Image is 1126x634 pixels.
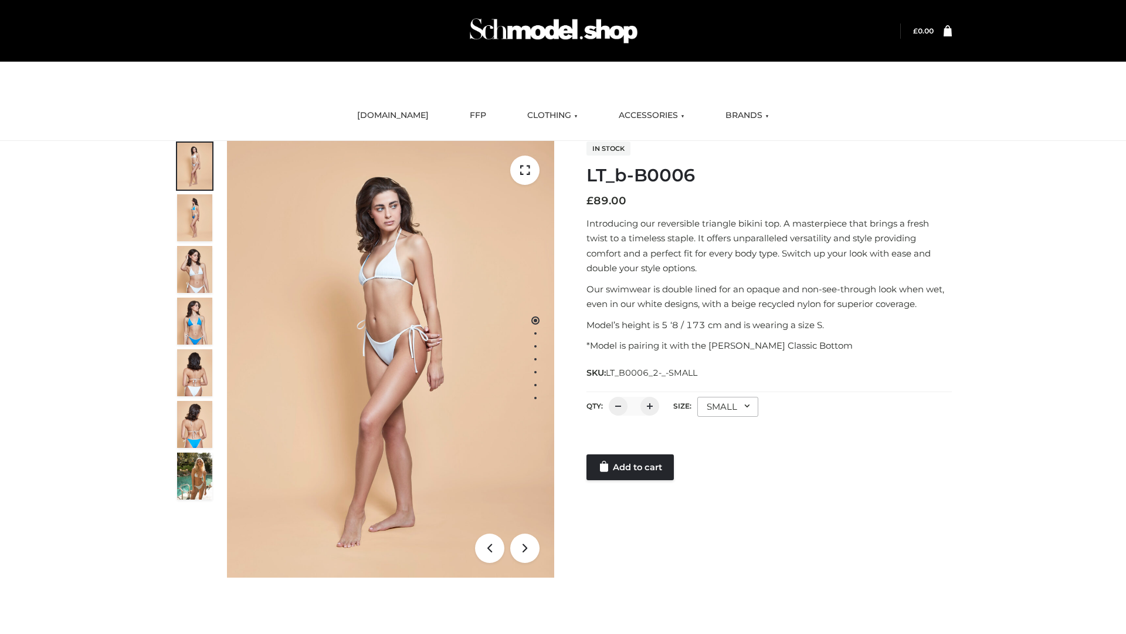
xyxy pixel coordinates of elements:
[913,26,934,35] bdi: 0.00
[177,194,212,241] img: ArielClassicBikiniTop_CloudNine_AzureSky_OW114ECO_2-scaled.jpg
[177,246,212,293] img: ArielClassicBikiniTop_CloudNine_AzureSky_OW114ECO_3-scaled.jpg
[586,282,952,312] p: Our swimwear is double lined for an opaque and non-see-through look when wet, even in our white d...
[586,194,626,207] bdi: 89.00
[586,141,630,156] span: In stock
[461,103,495,129] a: FFP
[586,194,593,207] span: £
[177,453,212,500] img: Arieltop_CloudNine_AzureSky2.jpg
[348,103,437,129] a: [DOMAIN_NAME]
[586,454,674,480] a: Add to cart
[177,349,212,396] img: ArielClassicBikiniTop_CloudNine_AzureSky_OW114ECO_7-scaled.jpg
[177,143,212,190] img: ArielClassicBikiniTop_CloudNine_AzureSky_OW114ECO_1-scaled.jpg
[717,103,778,129] a: BRANDS
[586,402,603,410] label: QTY:
[586,165,952,186] h1: LT_b-B0006
[177,298,212,345] img: ArielClassicBikiniTop_CloudNine_AzureSky_OW114ECO_4-scaled.jpg
[518,103,586,129] a: CLOTHING
[227,141,554,578] img: ArielClassicBikiniTop_CloudNine_AzureSky_OW114ECO_1
[586,216,952,276] p: Introducing our reversible triangle bikini top. A masterpiece that brings a fresh twist to a time...
[586,318,952,333] p: Model’s height is 5 ‘8 / 173 cm and is wearing a size S.
[586,338,952,353] p: *Model is pairing it with the [PERSON_NAME] Classic Bottom
[913,26,918,35] span: £
[913,26,934,35] a: £0.00
[177,401,212,448] img: ArielClassicBikiniTop_CloudNine_AzureSky_OW114ECO_8-scaled.jpg
[697,397,758,417] div: SMALL
[606,367,697,378] span: LT_B0006_2-_-SMALL
[610,103,693,129] a: ACCESSORIES
[673,402,691,410] label: Size:
[586,366,698,380] span: SKU:
[466,8,642,54] img: Schmodel Admin 964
